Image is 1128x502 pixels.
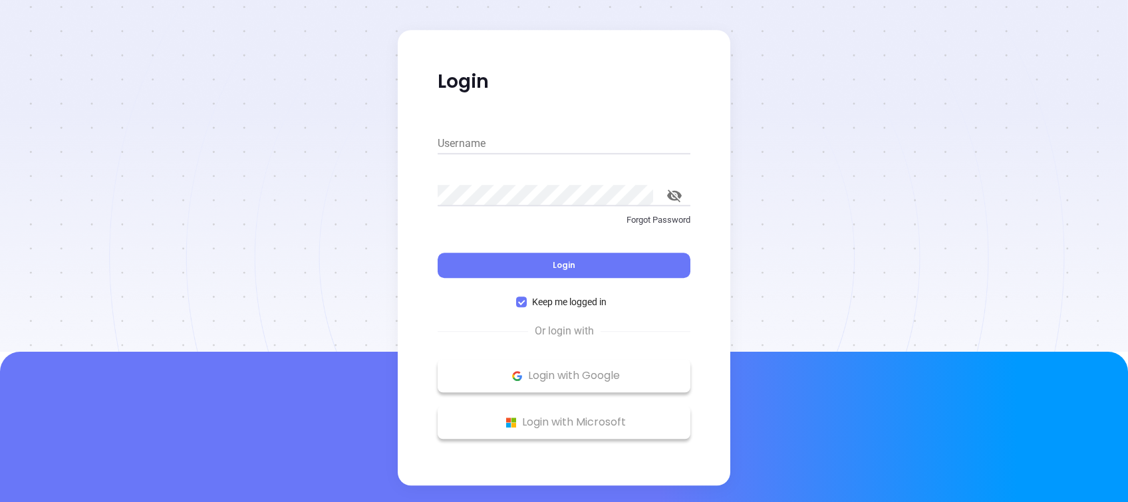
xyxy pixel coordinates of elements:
button: Google Logo Login with Google [438,359,690,392]
img: Microsoft Logo [503,414,519,431]
p: Login with Microsoft [444,412,684,432]
button: Microsoft Logo Login with Microsoft [438,406,690,439]
img: Google Logo [509,368,525,384]
p: Login [438,70,690,94]
span: Keep me logged in [527,295,612,309]
span: Or login with [528,323,601,339]
p: Login with Google [444,366,684,386]
button: toggle password visibility [658,180,690,211]
button: Login [438,253,690,278]
a: Forgot Password [438,213,690,237]
p: Forgot Password [438,213,690,227]
span: Login [553,259,575,271]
